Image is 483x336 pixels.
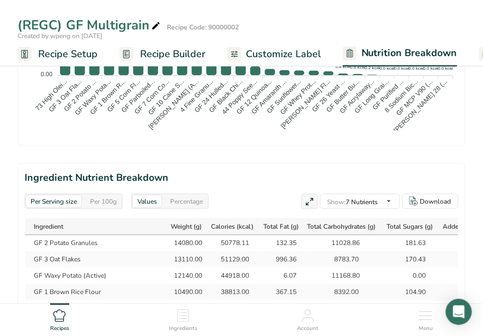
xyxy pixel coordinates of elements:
span: Calories (kcal) [211,222,253,231]
div: 132.35 [270,239,297,248]
a: Recipe Builder [119,42,206,66]
span: Recipes [50,325,69,333]
div: Percentage [166,196,207,207]
div: Per 100g [86,196,121,207]
tspan: GF 5 Corn Fl... [106,77,142,113]
tspan: GF Butter Bu... [325,77,361,113]
span: Ingredients [169,325,197,333]
div: 996.36 [270,255,297,265]
tspan: [PERSON_NAME] Fl... [280,77,332,130]
span: Show: [327,198,346,206]
div: Recipe Code: 90000002 [167,22,239,32]
div: 367.15 [270,288,297,297]
a: Nutrition Breakdown [343,41,457,67]
a: Customize Label [227,42,321,66]
tspan: GF Parboiled... [120,77,156,114]
div: 14080.00 [174,239,202,248]
div: 38813.00 [221,288,248,297]
button: Download [402,194,458,209]
tspan: 0.00 [41,71,52,77]
tspan: GF Waxy Pota... [74,77,113,117]
tspan: [PERSON_NAME] 28 (... [393,77,449,134]
tspan: 8 Sodium Bic... [383,77,420,114]
div: 13110.00 [174,255,202,265]
div: 8392.00 [331,288,359,297]
a: Account [298,304,319,333]
span: 7 Nutrients [327,198,378,206]
span: Nutrition Breakdown [361,46,457,60]
tspan: GF Long Grai... [353,77,390,114]
tspan: GF Sunflower... [265,77,303,114]
div: 44918.00 [221,271,248,281]
div: 170.43 [399,255,426,265]
span: Created by wpeng on [DATE] [17,32,102,40]
div: 6.07 [270,271,297,281]
tspan: GF 3 Oat Fla... [47,77,83,113]
tspan: GF 12 Quinoa... [235,77,273,115]
h2: Ingredient Nutrient Breakdown [25,170,458,185]
td: GF 2 Potato Granules [25,235,167,252]
span: Ingredient [34,222,63,231]
tspan: 73 High Olei... [34,77,69,112]
div: 104.90 [399,288,426,297]
div: Download [420,197,451,206]
div: 12140.00 [174,271,202,281]
tspan: GF 24 Hulled... [193,77,230,114]
span: Account [298,325,319,333]
span: Weight (g) [171,222,202,231]
div: 11028.86 [331,239,359,248]
a: Recipes [50,304,69,333]
div: Open Intercom Messenger [446,299,472,325]
span: Customize Label [246,47,321,62]
tspan: GF 7 Corn Co... [133,77,171,115]
span: Total Fat (g) [264,222,299,231]
button: Show:7 Nutrients [320,194,400,209]
tspan: GF Whey Prot... [279,77,318,116]
div: 50778.11 [221,239,248,248]
tspan: [PERSON_NAME] (A... [147,77,201,131]
td: GF 1 Brown Rice Flour [25,284,167,301]
span: Total Carbohydrates (g) [307,222,376,231]
a: Ingredients [169,304,197,333]
td: GF 3 Oat Flakes [25,252,167,268]
span: Recipe Setup [38,47,98,62]
div: 0.00 [399,271,426,281]
tspan: GF Black Chi... [208,77,244,114]
tspan: GF Amaranth ... [250,77,288,115]
tspan: GF 26 Yeast ... [311,77,347,113]
tspan: GF Purified ... [371,77,405,111]
tspan: 4 Fine Granu... [179,77,215,114]
div: (REGC) GF Multigrain [17,15,162,35]
tspan: GF Acrylaway... [339,77,376,115]
div: 10490.00 [174,288,202,297]
tspan: GF 2 Potato ... [62,77,98,113]
span: Menu [419,325,433,333]
div: Values [133,196,161,207]
td: GF Waxy Potato (Active) [25,268,167,284]
div: 51129.00 [221,255,248,265]
a: Recipe Setup [17,42,98,66]
div: 181.63 [399,239,426,248]
tspan: GF 1 Brown R... [89,77,128,116]
tspan: GF 10 Cane S... [147,77,185,116]
span: Total Sugars (g) [387,222,433,231]
tspan: GF MCP V90 (... [395,77,434,117]
tspan: 44 Poppy See... [221,77,259,115]
div: 11168.80 [331,271,359,281]
td: 73 High Oleic Sunflower Oil [25,301,167,317]
div: 8783.70 [331,255,359,265]
div: Per Serving size [26,196,81,207]
span: Recipe Builder [140,47,206,62]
